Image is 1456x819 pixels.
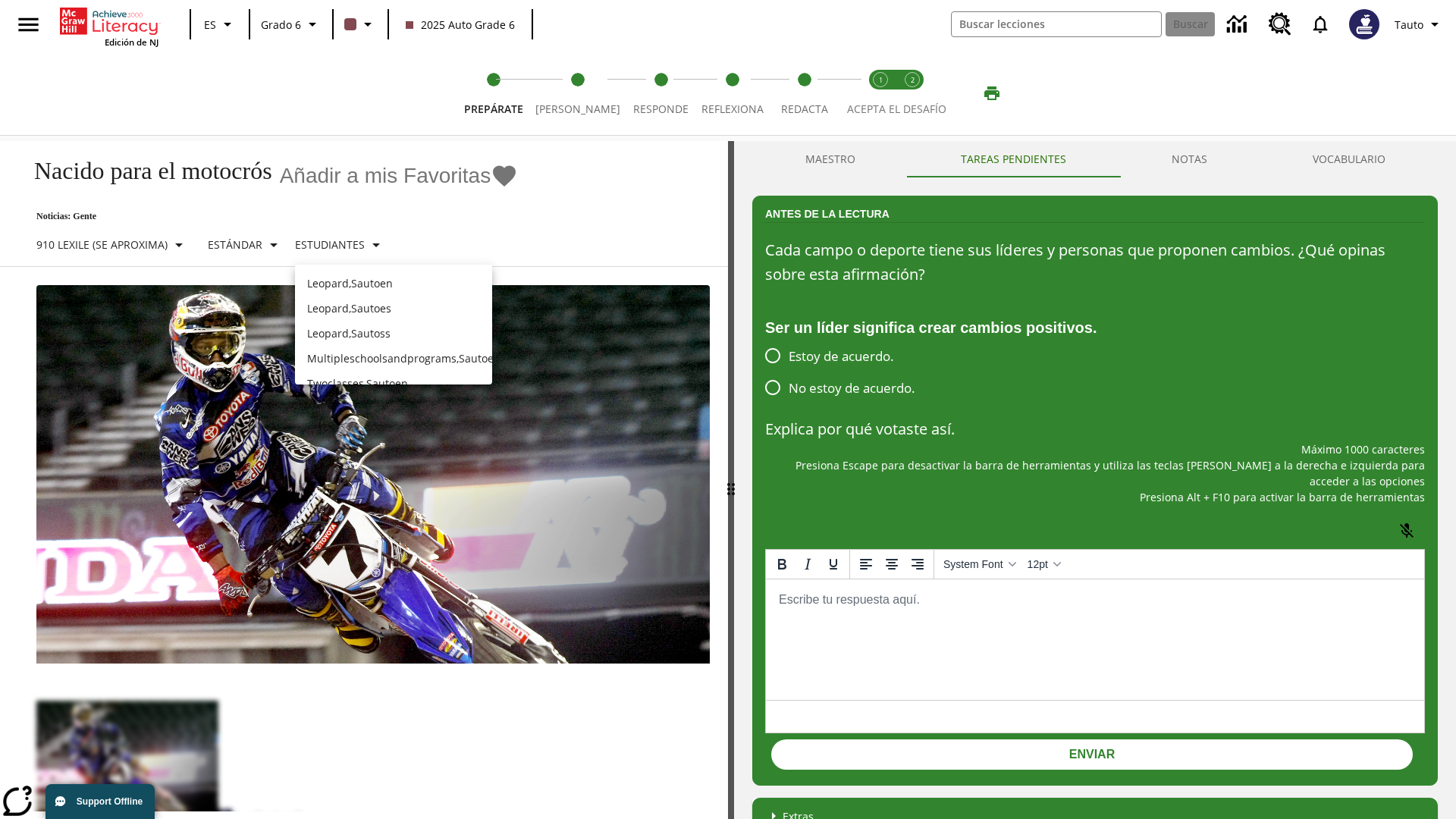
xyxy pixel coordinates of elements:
[307,350,480,366] p: Multipleschoolsandprograms , Sautoen
[307,375,480,391] p: Twoclasses , Sautoen
[307,325,480,341] p: Leopard , Sautoss
[307,275,480,291] p: Leopard , Sautoen
[307,300,480,316] p: Leopard , Sautoes
[12,12,646,29] body: Explica por qué votaste así. Máximo 1000 caracteres Presiona Alt + F10 para activar la barra de h...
